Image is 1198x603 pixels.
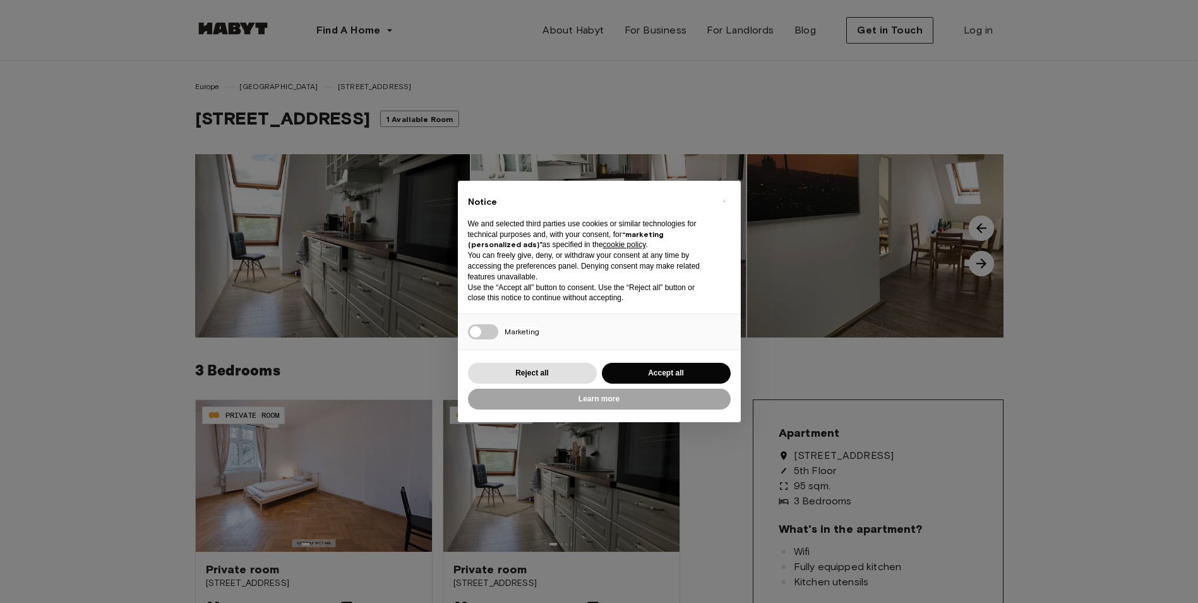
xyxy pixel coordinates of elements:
strong: “marketing (personalized ads)” [468,229,664,250]
button: Reject all [468,363,597,384]
h2: Notice [468,196,710,209]
p: Use the “Accept all” button to consent. Use the “Reject all” button or close this notice to conti... [468,283,710,304]
button: Learn more [468,389,731,410]
p: You can freely give, deny, or withdraw your consent at any time by accessing the preferences pane... [468,250,710,282]
span: Marketing [505,327,539,336]
a: cookie policy [603,240,646,249]
button: Close this notice [714,191,734,211]
span: × [722,193,726,209]
p: We and selected third parties use cookies or similar technologies for technical purposes and, wit... [468,219,710,250]
button: Accept all [602,363,731,384]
